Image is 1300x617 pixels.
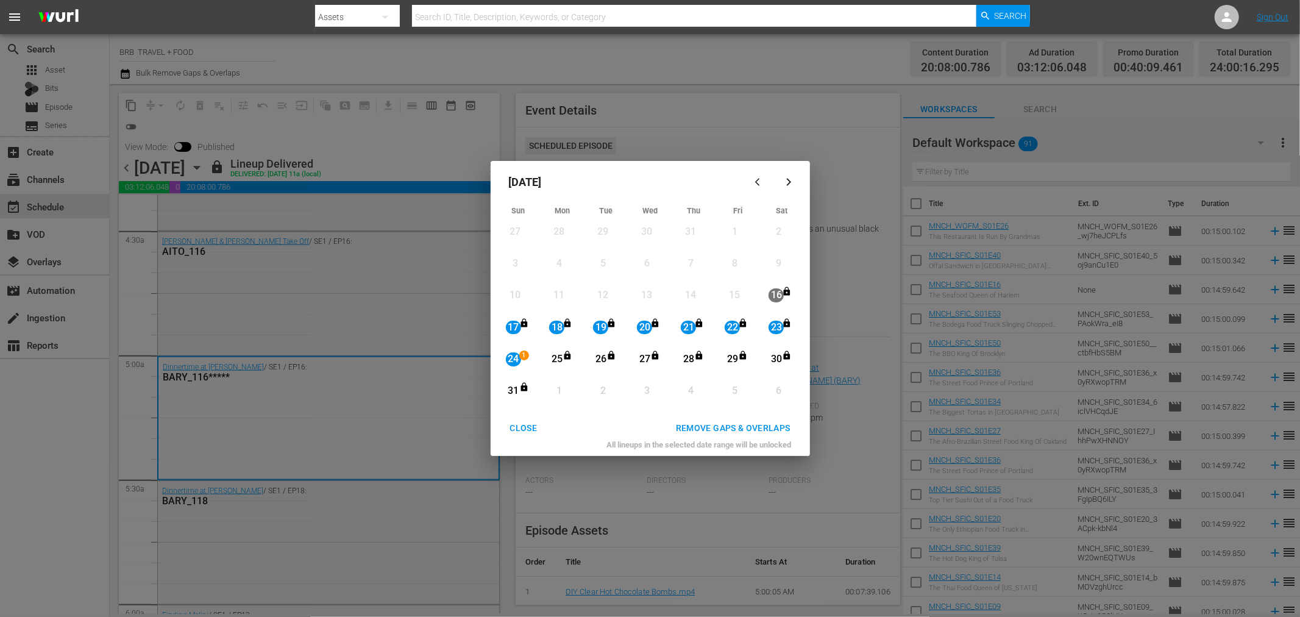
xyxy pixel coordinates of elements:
[666,421,800,436] div: REMOVE GAPS & OVERLAPS
[725,352,740,366] div: 29
[495,417,552,440] button: CLOSE
[687,206,701,215] span: Thu
[552,288,567,302] div: 11
[497,202,804,411] div: Month View
[727,257,742,271] div: 8
[681,352,696,366] div: 28
[639,257,655,271] div: 6
[769,288,784,302] div: 16
[769,352,784,366] div: 30
[639,384,655,398] div: 3
[727,225,742,239] div: 1
[595,384,611,398] div: 2
[769,321,784,335] div: 23
[593,321,608,335] div: 19
[683,257,698,271] div: 7
[995,5,1027,27] span: Search
[637,321,652,335] div: 20
[642,206,658,215] span: Wed
[508,288,523,302] div: 10
[552,257,567,271] div: 4
[1257,12,1288,22] a: Sign Out
[683,384,698,398] div: 4
[683,225,698,239] div: 31
[771,384,786,398] div: 6
[727,384,742,398] div: 5
[508,257,523,271] div: 3
[725,321,740,335] div: 22
[683,288,698,302] div: 14
[520,351,528,360] span: 1
[549,352,564,366] div: 25
[500,421,547,436] div: CLOSE
[776,206,787,215] span: Sat
[512,206,525,215] span: Sun
[506,384,521,398] div: 31
[552,225,567,239] div: 28
[7,10,22,24] span: menu
[497,167,745,196] div: [DATE]
[727,288,742,302] div: 15
[593,352,608,366] div: 26
[733,206,742,215] span: Fri
[555,206,570,215] span: Mon
[506,352,521,366] div: 24
[600,206,613,215] span: Tue
[29,3,88,32] img: ans4CAIJ8jUAAAAAAAAAAAAAAAAAAAAAAAAgQb4GAAAAAAAAAAAAAAAAAAAAAAAAJMjXAAAAAAAAAAAAAAAAAAAAAAAAgAT5G...
[637,352,652,366] div: 27
[495,440,805,456] div: All lineups in the selected date range will be unlocked
[595,257,611,271] div: 5
[771,225,786,239] div: 2
[595,225,611,239] div: 29
[639,288,655,302] div: 13
[661,417,805,440] button: REMOVE GAPS & OVERLAPS
[595,288,611,302] div: 12
[771,257,786,271] div: 9
[681,321,696,335] div: 21
[506,321,521,335] div: 17
[549,321,564,335] div: 18
[508,225,523,239] div: 27
[639,225,655,239] div: 30
[552,384,567,398] div: 1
